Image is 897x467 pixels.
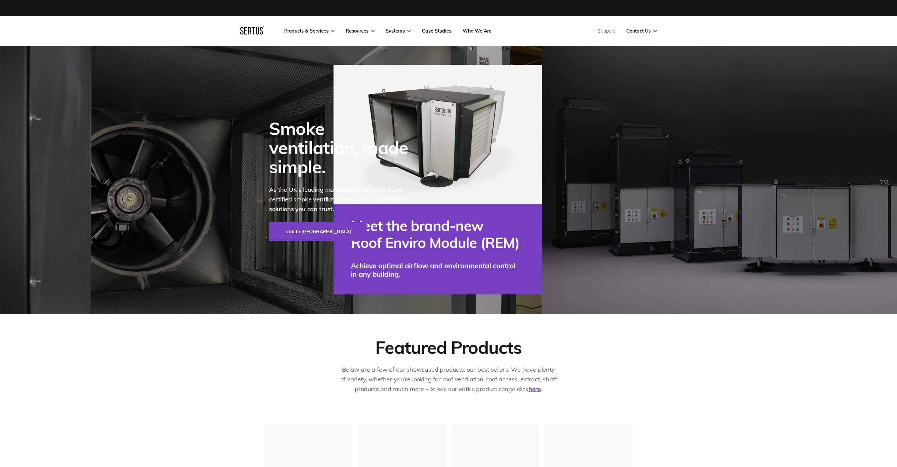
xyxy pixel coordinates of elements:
[284,28,335,34] a: Products & Services
[339,365,558,394] p: Below are a few of our showcased products, our best sellers! We have plenty of variety, whether y...
[375,336,522,358] div: Featured Products
[269,185,417,214] p: As the UK's leading manufacturer of tested and certified smoke ventilation products, we provide s...
[626,28,657,34] a: Contact Us
[598,28,615,34] a: Support
[386,28,411,34] a: Systems
[463,28,492,34] a: Who We Are
[422,28,452,34] a: Case Studies
[528,385,541,393] a: here
[346,28,375,34] a: Resources
[269,119,417,177] div: Smoke ventilation, made simple.
[269,222,367,241] a: Talk to [GEOGRAPHIC_DATA]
